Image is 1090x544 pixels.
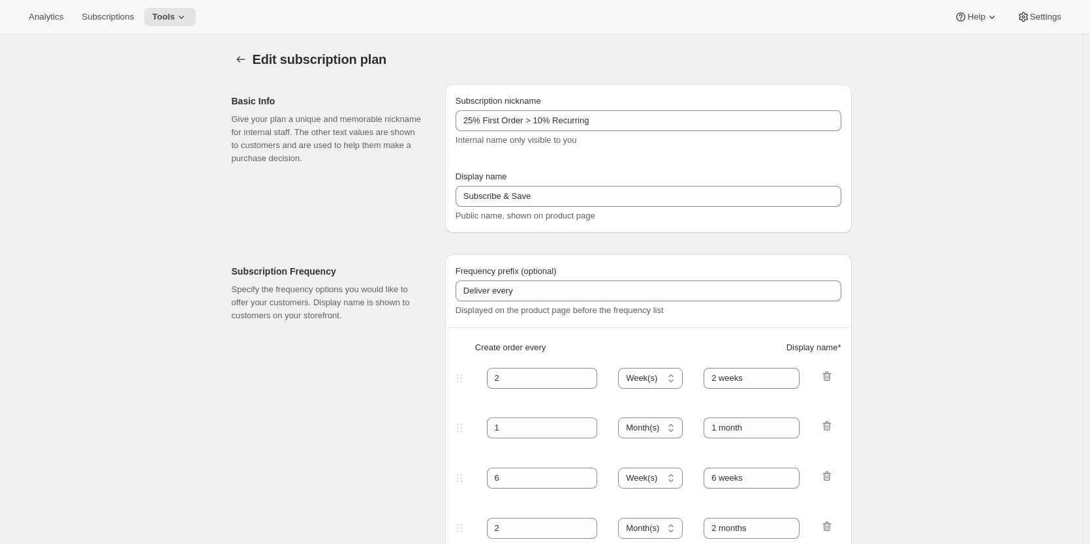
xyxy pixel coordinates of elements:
span: Internal name only visible to you [456,135,577,145]
span: Display name [456,172,507,181]
span: Frequency prefix (optional) [456,266,557,276]
button: Help [946,8,1006,26]
button: Subscriptions [74,8,142,26]
p: Give your plan a unique and memorable nickname for internal staff. The other text values are show... [232,113,424,165]
span: Tools [152,12,175,22]
button: Analytics [21,8,71,26]
input: 1 month [704,468,800,489]
input: Subscribe & Save [456,110,841,131]
span: Create order every [475,341,546,354]
input: Deliver every [456,280,841,301]
span: Settings [1030,12,1061,22]
h2: Subscription Frequency [232,265,424,278]
span: Display name * [786,341,841,354]
span: Subscription nickname [456,96,541,106]
input: 1 month [704,417,800,438]
iframe: Intercom live chat [1046,487,1077,518]
button: Subscription plans [232,50,250,68]
span: Edit subscription plan [253,52,387,67]
span: Public name, shown on product page [456,211,595,220]
button: Settings [1009,8,1069,26]
input: 1 month [704,518,800,539]
input: 1 month [704,368,800,389]
h2: Basic Info [232,95,424,108]
span: Analytics [29,12,63,22]
span: Subscriptions [82,12,134,22]
button: Tools [144,8,196,26]
span: Displayed on the product page before the frequency list [456,305,664,315]
span: Help [967,12,985,22]
input: Subscribe & Save [456,186,841,207]
p: Specify the frequency options you would like to offer your customers. Display name is shown to cu... [232,283,424,322]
